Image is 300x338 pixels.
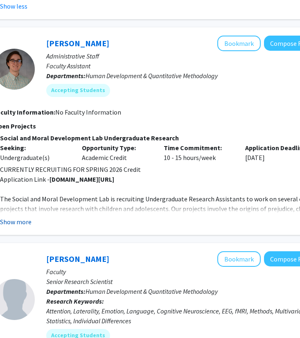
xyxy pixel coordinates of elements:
div: Academic Credit [76,143,158,162]
button: Add Joseph Dien to Bookmarks [217,251,261,267]
span: No Faculty Information [55,108,121,116]
b: Research Keywords: [46,297,104,305]
iframe: Chat [6,301,35,332]
div: 10 - 15 hours/week [158,143,239,162]
b: Departments: [46,72,86,80]
mat-chip: Accepting Students [46,84,110,97]
p: Time Commitment: [164,143,233,153]
span: Human Development & Quantitative Methodology [86,287,218,295]
a: [PERSON_NAME] [46,38,109,48]
b: Departments: [46,287,86,295]
a: [PERSON_NAME] [46,254,109,264]
strong: [DOMAIN_NAME][URL] [50,175,114,183]
p: Opportunity Type: [82,143,151,153]
button: Add Nathaniel Pearl to Bookmarks [217,36,261,51]
span: Human Development & Quantitative Methodology [86,72,218,80]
